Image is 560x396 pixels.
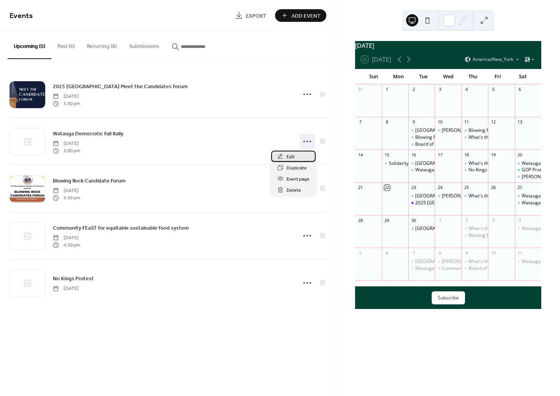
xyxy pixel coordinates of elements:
[53,129,123,138] a: Watauga Democratic Fall Rally
[435,265,461,272] div: Community FEaST for equitable sustainable food system
[485,69,510,84] div: Fri
[515,160,541,167] div: Watauga County Farmers Market
[408,141,435,148] div: Board of Education Meeting
[53,100,80,107] span: 5:30 pm
[415,258,547,265] div: [GEOGRAPHIC_DATA]- [GEOGRAPHIC_DATA][PERSON_NAME]
[517,87,523,92] div: 6
[411,250,416,256] div: 7
[408,265,435,272] div: Watauga Board of Elections Regular Meeting
[53,177,126,185] span: Blowing Rock Candidate Forum
[515,174,541,180] div: Lincoln-Reagan Dinner: Jim Jordan
[461,69,486,84] div: Thu
[411,217,416,223] div: 30
[384,250,390,256] div: 6
[432,291,465,304] button: Subscribe
[246,12,266,20] span: Export
[408,134,435,141] div: Blowing Rock Town Council Meeting
[435,258,461,265] div: Boone Town Council
[411,87,416,92] div: 2
[515,167,541,173] div: GOP Protest at AppState / Food Drive for Hospitality House
[408,127,435,134] div: King Street Farmers Market- Downtown Boone
[53,93,80,100] span: [DATE]
[53,83,188,91] span: 2025 [GEOGRAPHIC_DATA] Meet the Candidates Forum
[382,160,408,167] div: Solidarity in Action
[517,250,523,256] div: 11
[291,12,321,20] span: Add Event
[462,160,488,167] div: What's the Plan? Indivisible Meeting (Virtual)
[462,232,488,239] div: Blowing Rock Candidate Forum
[53,147,80,154] span: 5:00 pm
[462,265,488,272] div: Board of Education Meeting
[357,185,363,191] div: 21
[437,185,443,191] div: 24
[411,69,436,84] div: Tue
[415,141,475,148] div: Board of Education Meeting
[53,224,189,232] span: Community FEaST for equitable sustainable food system
[437,87,443,92] div: 3
[229,9,272,22] a: Export
[411,185,416,191] div: 23
[473,57,513,62] span: America/New_York
[287,164,307,172] span: Duplicate
[53,285,79,292] span: [DATE]
[415,167,507,173] div: Watauga Board of Commissioners Meeting
[462,167,488,173] div: No Kings Event Kick-Off Call
[415,200,534,206] div: 2025 [GEOGRAPHIC_DATA] Meet the Candidates Forum
[408,225,435,232] div: King Street Farmers Market- Downtown Boone
[411,119,416,125] div: 9
[408,160,435,167] div: King Street Farmers Market- Downtown Boone
[384,152,390,158] div: 15
[53,242,80,248] span: 4:30 pm
[517,185,523,191] div: 27
[468,265,528,272] div: Board of Education Meeting
[415,225,547,232] div: [GEOGRAPHIC_DATA]- [GEOGRAPHIC_DATA][PERSON_NAME]
[357,119,363,125] div: 7
[355,41,541,50] div: [DATE]
[490,152,496,158] div: 19
[490,250,496,256] div: 10
[437,119,443,125] div: 10
[510,69,535,84] div: Sat
[442,193,528,199] div: [PERSON_NAME] Town Council Meetings
[435,127,461,134] div: Boone Town Council
[415,265,511,272] div: Watauga Board of Elections Regular Meeting
[464,119,470,125] div: 11
[384,217,390,223] div: 29
[415,127,547,134] div: [GEOGRAPHIC_DATA]- [GEOGRAPHIC_DATA][PERSON_NAME]
[389,160,428,167] div: Solidarity in Action
[408,200,435,206] div: 2025 Watauga County Meet the Candidates Forum
[275,9,326,22] button: Add Event
[384,87,390,92] div: 1
[361,69,386,84] div: Sun
[408,167,435,173] div: Watauga Board of Commissioners Meeting
[408,193,435,199] div: King Street Farmers Market- Downtown Boone
[287,186,301,194] span: Delete
[53,140,80,147] span: [DATE]
[287,153,295,161] span: Edit
[411,152,416,158] div: 16
[8,31,51,59] button: Upcoming (5)
[442,127,507,134] div: [PERSON_NAME] Town Council
[464,185,470,191] div: 25
[53,176,126,185] a: Blowing Rock Candidate Forum
[462,225,488,232] div: What's the Plan? Indivisible Meeting (Virtual)
[435,193,461,199] div: Boone Town Council Meetings
[408,258,435,265] div: King Street Farmers Market- Downtown Boone
[517,152,523,158] div: 20
[53,274,94,283] a: No Kings Protest
[490,185,496,191] div: 26
[437,217,443,223] div: 1
[357,250,363,256] div: 5
[287,175,309,183] span: Event page
[517,119,523,125] div: 13
[53,82,188,91] a: 2025 [GEOGRAPHIC_DATA] Meet the Candidates Forum
[357,87,363,92] div: 31
[517,217,523,223] div: 4
[415,193,547,199] div: [GEOGRAPHIC_DATA]- [GEOGRAPHIC_DATA][PERSON_NAME]
[415,134,491,141] div: Blowing Rock Town Council Meeting
[384,119,390,125] div: 8
[490,217,496,223] div: 3
[462,127,488,134] div: Blowing Rock Chamber of Commerce- Ray Pickett
[53,235,80,242] span: [DATE]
